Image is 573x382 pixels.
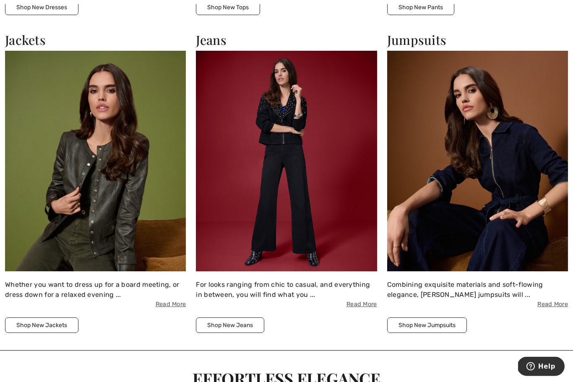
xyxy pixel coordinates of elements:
button: Shop New Jackets [5,318,78,333]
iframe: Opens a widget where you can find more information [518,357,565,378]
span: Read More [196,300,377,309]
button: Shop New Jeans [196,318,264,333]
div: Whether you want to dress up for a board meeting, or dress down for a relaxed evening ... [5,280,186,309]
div: Combining exquisite materials and soft-flowing elegance, [PERSON_NAME] jumpsuits will ... [387,280,568,309]
span: Read More [387,300,568,309]
img: 250821041302_7938c6d647aed.jpg [196,51,377,272]
img: 250821041223_d8676aa77b7c8.jpg [5,51,186,272]
h2: Jackets [5,33,186,48]
h2: Jeans [196,33,377,48]
img: 250821041423_0f8161ae37a73.jpg [387,51,568,272]
button: Shop New Jumpsuits [387,318,467,333]
span: Read More [5,300,186,309]
div: For looks ranging from chic to casual, and everything in between, you will find what you ... [196,280,377,309]
h2: Jumpsuits [387,33,568,48]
